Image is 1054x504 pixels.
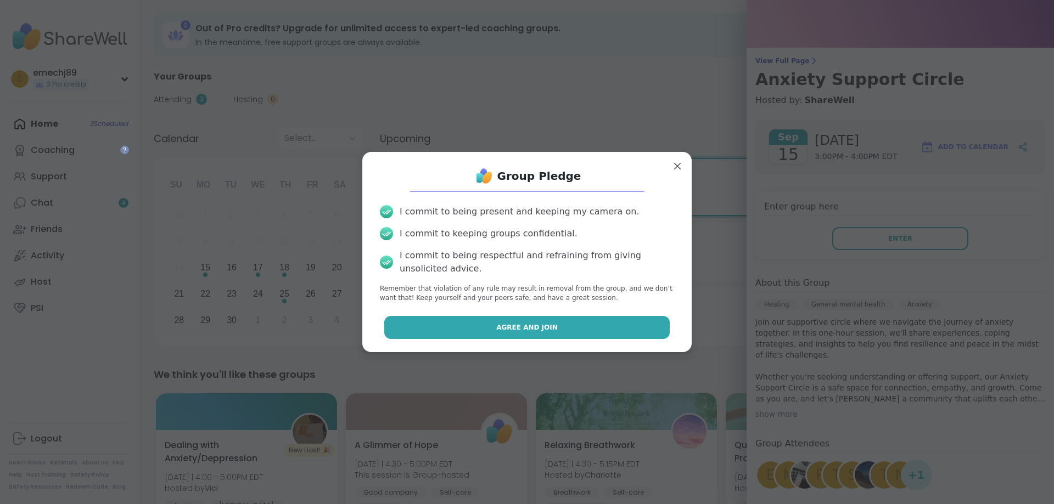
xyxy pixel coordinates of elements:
[400,205,639,218] div: I commit to being present and keeping my camera on.
[473,165,495,187] img: ShareWell Logo
[384,316,670,339] button: Agree and Join
[497,168,581,184] h1: Group Pledge
[496,322,558,332] span: Agree and Join
[120,145,129,154] iframe: Spotlight
[400,227,578,240] div: I commit to keeping groups confidential.
[380,284,674,303] p: Remember that violation of any rule may result in removal from the group, and we don’t want that!...
[400,249,674,275] div: I commit to being respectful and refraining from giving unsolicited advice.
